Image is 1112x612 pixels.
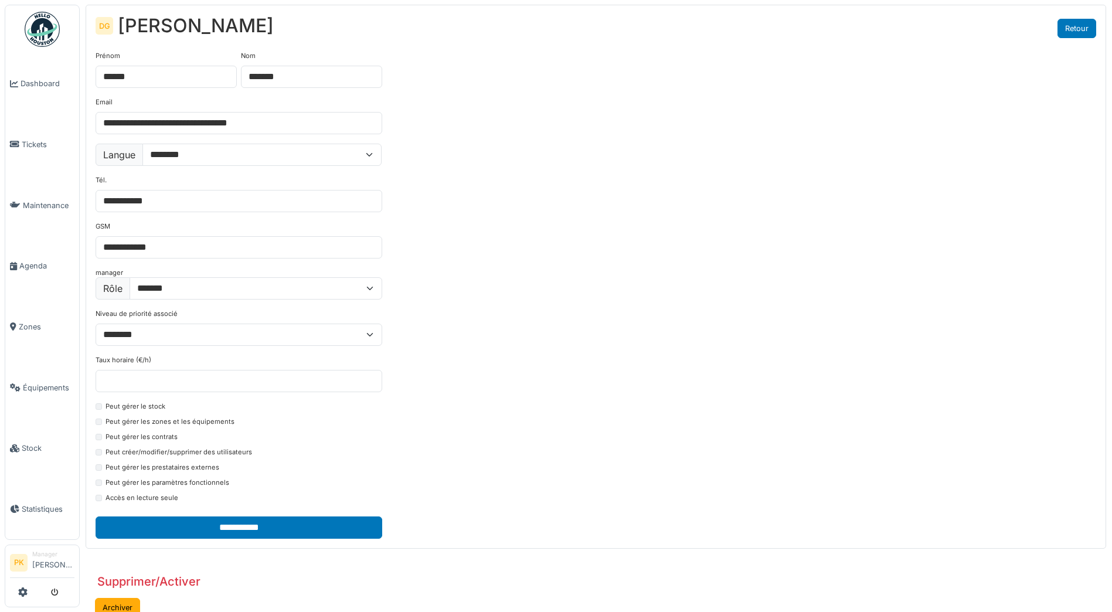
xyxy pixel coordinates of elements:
span: Stock [22,443,74,454]
label: Accès en lecture seule [106,493,178,503]
label: Peut gérer les contrats [106,432,178,442]
label: Niveau de priorité associé [96,309,178,319]
label: Peut gérer les zones et les équipements [106,417,234,427]
label: Peut gérer les paramètres fonctionnels [106,478,229,488]
a: Équipements [5,357,79,418]
label: Peut gérer les prestataires externes [106,463,219,472]
label: Tél. [96,175,107,185]
a: Maintenance [5,175,79,236]
a: Agenda [5,236,79,297]
li: [PERSON_NAME] [32,550,74,575]
a: Tickets [5,114,79,175]
span: Équipements [23,382,74,393]
label: Taux horaire (€/h) [96,355,151,365]
label: Prénom [96,51,120,61]
h3: Supprimer/Activer [97,574,200,589]
div: DG [96,17,113,35]
li: PK [10,554,28,572]
label: Peut gérer le stock [106,402,165,412]
label: Rôle [96,277,130,300]
a: Stock [5,418,79,479]
a: Zones [5,297,79,358]
span: Tickets [22,139,74,150]
span: Dashboard [21,78,74,89]
span: Zones [19,321,74,332]
img: Badge_color-CXgf-gQk.svg [25,12,60,47]
a: PK Manager[PERSON_NAME] [10,550,74,578]
label: Langue [96,144,143,166]
div: Manager [32,550,74,559]
span: Maintenance [23,200,74,211]
span: Statistiques [22,504,74,515]
label: GSM [96,222,110,232]
form: manager [96,51,382,539]
a: Dashboard [5,53,79,114]
span: Agenda [19,260,74,271]
label: Email [96,97,113,107]
label: Nom [241,51,256,61]
div: [PERSON_NAME] [118,15,274,37]
a: Retour [1057,19,1096,38]
a: Statistiques [5,479,79,540]
label: Peut créer/modifier/supprimer des utilisateurs [106,447,252,457]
